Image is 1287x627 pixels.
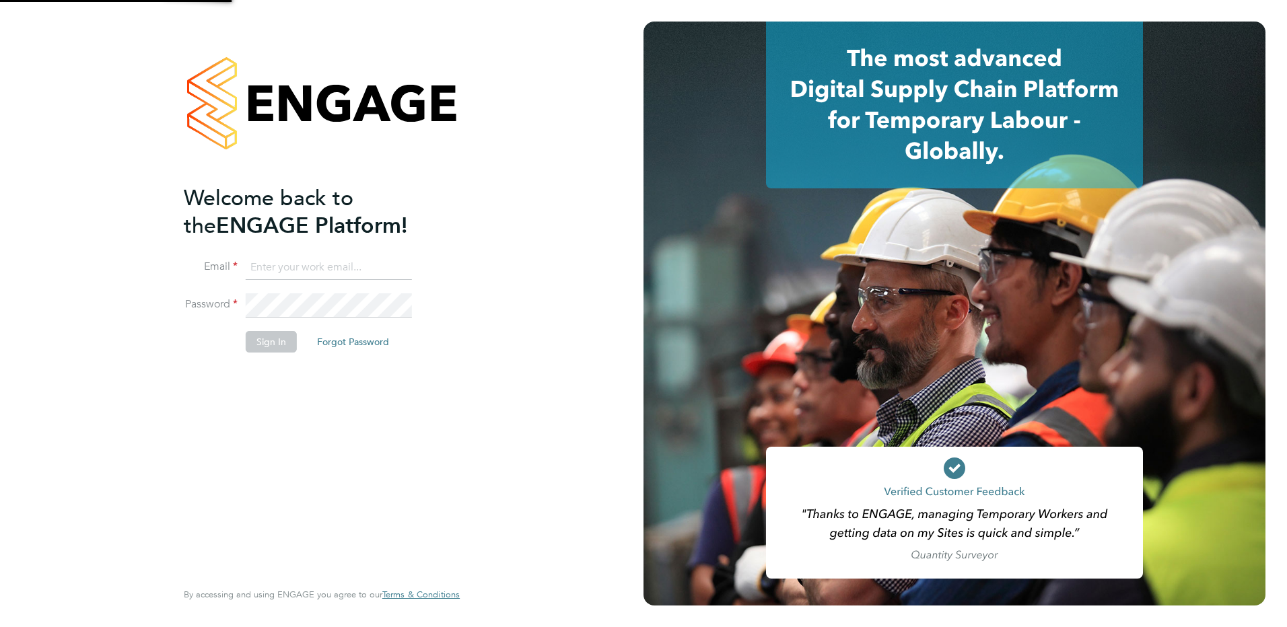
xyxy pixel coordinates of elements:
span: Terms & Conditions [382,589,460,600]
span: Welcome back to the [184,185,353,239]
button: Sign In [246,331,297,353]
span: By accessing and using ENGAGE you agree to our [184,589,460,600]
input: Enter your work email... [246,256,412,280]
label: Email [184,260,238,274]
h2: ENGAGE Platform! [184,184,446,239]
button: Forgot Password [306,331,400,353]
label: Password [184,297,238,311]
a: Terms & Conditions [382,589,460,600]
